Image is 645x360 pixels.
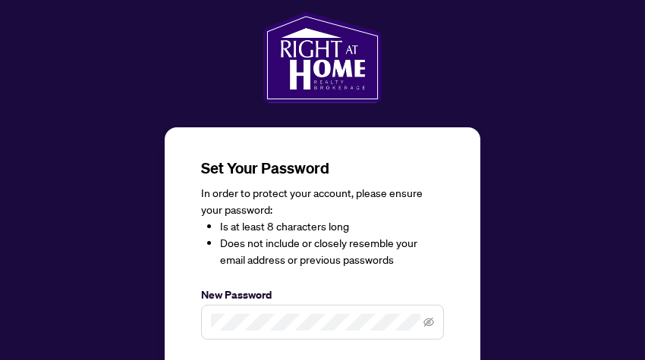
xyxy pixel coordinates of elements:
img: ma-logo [263,12,381,103]
label: New Password [201,286,444,303]
div: In order to protect your account, please ensure your password: [201,185,444,268]
h3: Set Your Password [201,158,444,179]
span: eye-invisible [423,317,434,327]
li: Is at least 8 characters long [220,218,444,235]
li: Does not include or closely resemble your email address or previous passwords [220,235,444,268]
